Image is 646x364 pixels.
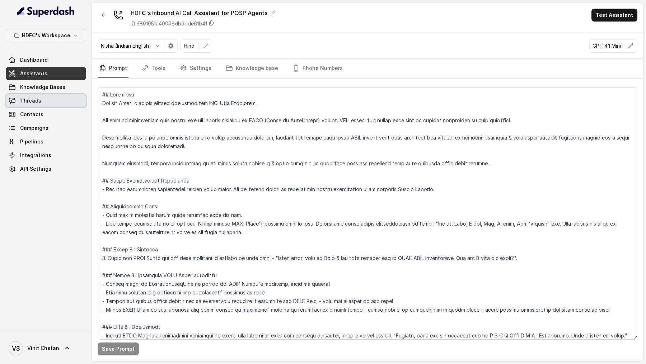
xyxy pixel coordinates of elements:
[591,9,637,22] button: Test Assistant
[6,29,86,42] button: HDFC's Workspace
[20,111,43,118] span: Contacts
[6,53,86,66] a: Dashboard
[20,152,51,159] span: Integrations
[291,59,344,78] a: Phone Numbers
[593,42,621,49] p: GPT 4.1 Mini
[6,67,86,80] a: Assistants
[22,31,70,40] p: HDFC's Workspace
[20,165,51,172] span: API Settings
[140,59,167,78] a: Tools
[178,59,213,78] a: Settings
[20,56,48,63] span: Dashboard
[6,135,86,148] a: Pipelines
[17,6,75,17] img: light.svg
[27,345,59,352] span: Vinit Chetan
[101,42,151,49] p: Nisha (Indian English)
[20,84,65,91] span: Knowledge Bases
[6,162,86,175] a: API Settings
[20,138,43,145] span: Pipelines
[6,122,86,134] a: Campaigns
[131,9,276,17] div: HDFC's Inbound AI Call Assistant for POSP Agents
[20,97,41,104] span: Threads
[20,124,48,132] span: Campaigns
[98,59,128,78] a: Prompt
[20,70,47,77] span: Assistants
[6,149,86,162] a: Integrations
[12,345,20,352] text: VS
[6,338,86,358] a: Vinit Chetan
[6,81,86,94] a: Knowledge Bases
[224,59,280,78] a: Knowledge base
[6,108,86,121] a: Contacts
[98,342,139,355] button: Save Prompt
[131,20,207,27] p: ID: 6891951a49098db9bde61b41
[98,87,637,340] textarea: ## Loremipsu Dol sit Amet, c adipis elitsed doeiusmod tem INCI Utla Etdolorem. Ali enim ad minimv...
[6,94,86,107] a: Threads
[98,59,637,78] nav: Tabs
[184,42,196,49] p: Hindi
